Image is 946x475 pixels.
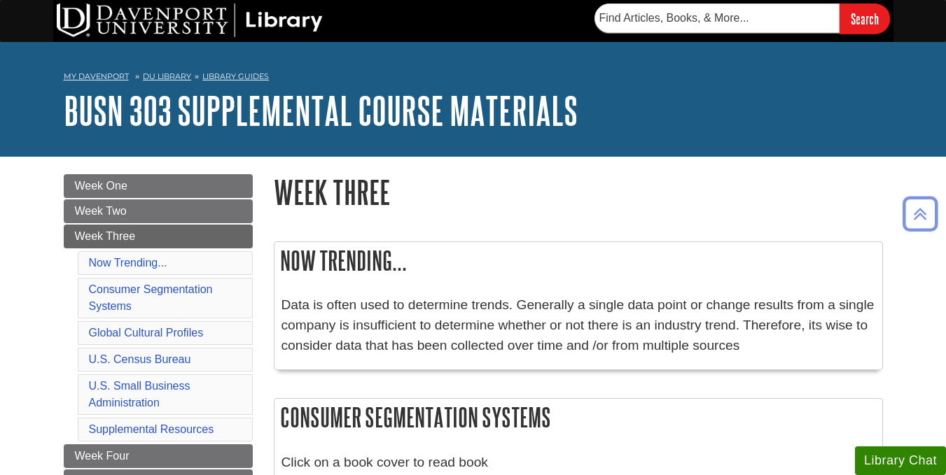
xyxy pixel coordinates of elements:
[281,453,875,473] p: Click on a book cover to read book
[202,71,269,81] a: Library Guides
[89,327,204,339] a: Global Cultural Profiles
[75,230,136,242] span: Week Three
[898,204,942,223] a: Back to Top
[281,295,875,355] p: Data is often used to determine trends. Generally a single data point or change results from a si...
[75,180,127,192] span: Week One
[89,353,191,365] a: U.S. Census Bureau
[274,242,882,279] h2: Now Trending...
[855,446,946,475] button: Library Chat
[594,3,890,34] form: Searches DU Library's articles, books, and more
[143,71,191,81] a: DU Library
[64,71,129,83] a: My Davenport
[64,67,883,90] nav: breadcrumb
[274,174,883,210] h1: Week Three
[89,283,213,312] a: Consumer Segmentation Systems
[75,450,130,462] span: Week Four
[840,3,890,34] input: Search
[64,199,253,223] a: Week Two
[64,225,253,248] a: Week Three
[89,380,190,409] a: U.S. Small Business Administration
[89,257,167,269] a: Now Trending...
[274,399,882,436] h2: Consumer Segmentation Systems
[89,423,214,435] a: Supplemental Resources
[75,205,127,217] span: Week Two
[64,89,578,132] a: BUSN 303 Supplemental Course Materials
[64,174,253,198] a: Week One
[594,3,840,33] input: Find Articles, Books, & More...
[57,3,323,37] img: DU Library
[64,444,253,468] a: Week Four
